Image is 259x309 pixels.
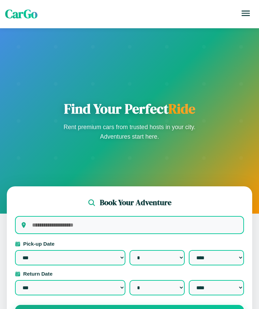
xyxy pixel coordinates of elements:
h1: Find Your Perfect [61,101,198,117]
label: Pick-up Date [15,241,244,247]
h2: Book Your Adventure [100,197,171,208]
p: Rent premium cars from trusted hosts in your city. Adventures start here. [61,122,198,141]
label: Return Date [15,271,244,277]
span: CarGo [5,6,37,22]
span: Ride [168,99,195,118]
